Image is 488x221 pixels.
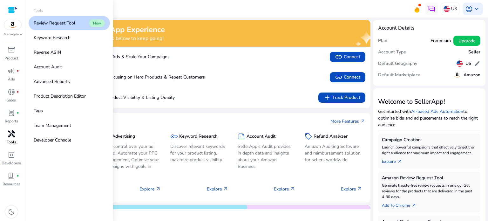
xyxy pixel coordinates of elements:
[34,20,75,26] p: Review Request Tool
[341,186,362,192] p: Explore
[207,186,228,192] p: Explore
[34,49,61,56] p: Reverse ASIN
[323,94,331,101] span: add
[465,61,471,66] h5: US
[382,200,422,209] a: Add To Chrome
[378,61,417,66] h5: Default Geography
[465,5,473,13] span: account_circle
[2,160,21,166] p: Developers
[7,139,16,145] p: Tools
[112,134,135,139] h5: Advertising
[17,175,19,177] span: fiber_manual_record
[17,91,19,93] span: fiber_manual_record
[290,186,295,191] span: arrow_outward
[335,73,360,81] span: Connect
[103,143,161,176] p: Take control over your ad spend, Automate your PPC Management, Optimize your campaigns with goals...
[4,32,22,37] p: Marketplace
[4,20,21,30] img: amazon.svg
[34,107,43,114] p: Tags
[453,36,480,46] button: Upgrade
[34,93,86,100] p: Product Description Editor
[8,151,15,159] span: code_blocks
[378,98,480,106] h3: Welcome to SellerApp!
[464,73,480,78] h5: Amazon
[238,133,245,140] span: summarize
[474,60,480,67] span: edit
[8,172,15,180] span: book_4
[397,159,402,164] span: arrow_outward
[382,144,477,156] p: Launch powerful campaigns that effectively target the right audience for maximum impact and engag...
[139,186,161,192] p: Explore
[357,186,362,191] span: arrow_outward
[44,74,205,80] p: Boost Sales by Focusing on Hero Products & Repeat Customers
[8,67,15,75] span: campaign
[330,72,365,82] button: linkConnect
[411,108,463,114] a: AI-based Ads Automation
[8,88,15,96] span: donut_small
[382,137,477,143] h5: Campaign Creation
[8,130,15,138] span: handyman
[238,143,295,170] p: SellerApp's Audit provides in depth data and insights about your Amazon Business.
[473,5,480,13] span: keyboard_arrow_down
[8,109,15,117] span: lab_profile
[457,60,463,67] img: us.svg
[323,94,360,101] span: Track Product
[156,186,161,191] span: arrow_outward
[3,181,20,187] p: Resources
[34,34,71,41] p: Keyword Research
[305,143,362,163] p: Amazon Auditing Software and reimbursement solution for sellers worldwide.
[179,134,218,139] h5: Keyword Research
[330,52,365,62] button: linkConnect
[378,73,420,78] h5: Default Marketplace
[34,78,70,85] p: Advanced Reports
[378,108,480,128] p: Get Started with to optimize bids and ad placements to reach the right audience
[17,70,19,72] span: fiber_manual_record
[8,208,15,216] span: dark_mode
[274,186,295,192] p: Explore
[318,93,365,103] button: addTrack Product
[8,76,15,82] p: Ads
[378,38,387,44] h5: Plan
[335,53,360,61] span: Connect
[382,176,477,181] h5: Amazon Review Request Tool
[7,97,16,103] p: Sales
[444,6,450,12] img: us.svg
[468,50,480,55] h5: Seller
[430,38,451,44] h5: Freemium
[305,133,312,140] span: sell
[17,112,19,114] span: fiber_manual_record
[34,122,71,129] p: Team Management
[453,71,461,79] img: amazon.svg
[314,134,348,139] h5: Refund Analyzer
[360,119,365,124] span: arrow_outward
[34,137,71,143] p: Developer Console
[458,38,475,44] span: Upgrade
[34,8,43,13] p: Tools
[378,50,406,55] h5: Account Type
[335,53,342,61] span: link
[247,134,275,139] h5: Account Audit
[411,203,417,208] span: arrow_outward
[4,55,18,61] p: Product
[382,156,407,165] a: Explorearrow_outward
[451,3,457,14] p: US
[378,25,415,31] h4: Account Details
[382,183,477,200] p: Generate hassle-free review requests in one go. Get reviews for the products that are delivered i...
[170,133,178,140] span: key
[89,19,105,27] span: New
[335,73,342,81] span: link
[8,46,15,54] span: inventory_2
[5,118,18,124] p: Reports
[170,143,228,163] p: Discover relevant keywords for your product listing, maximize product visibility
[223,186,228,191] span: arrow_outward
[330,118,365,125] a: More Featuresarrow_outward
[34,64,62,70] p: Account Audit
